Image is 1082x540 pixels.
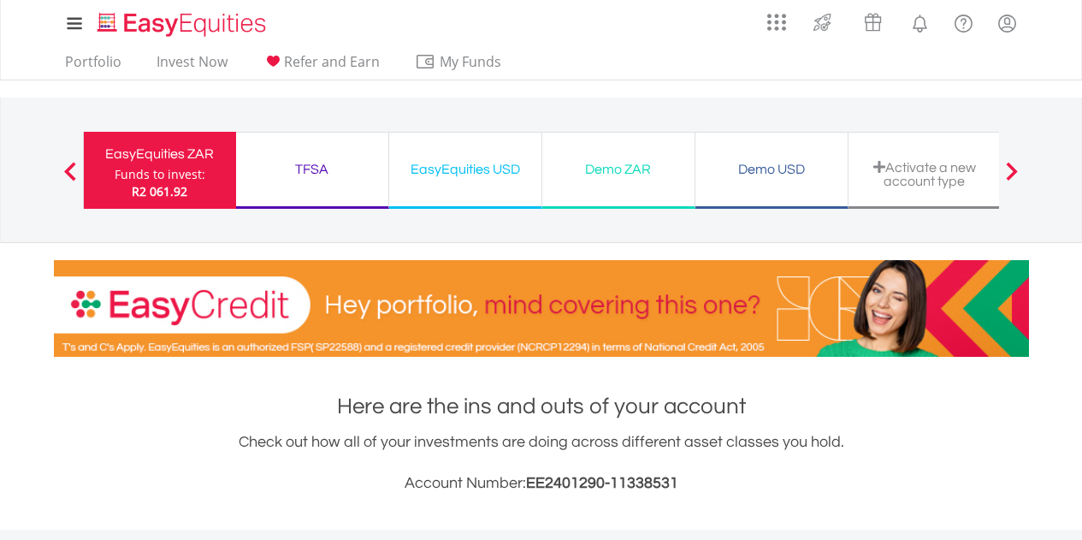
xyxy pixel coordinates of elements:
[756,4,797,32] a: AppsGrid
[399,157,531,181] div: EasyEquities USD
[706,157,837,181] div: Demo USD
[94,142,226,166] div: EasyEquities ZAR
[284,52,380,71] span: Refer and Earn
[246,157,378,181] div: TFSA
[54,472,1029,495] h3: Account Number:
[848,4,898,36] a: Vouchers
[54,260,1029,357] img: EasyCredit Promotion Banner
[54,391,1029,422] h1: Here are the ins and outs of your account
[256,53,387,80] a: Refer and Earn
[808,9,837,36] img: thrive-v2.svg
[859,160,990,188] div: Activate a new account type
[132,183,187,199] span: R2 061.92
[985,4,1029,42] a: My Profile
[54,430,1029,495] div: Check out how all of your investments are doing across different asset classes you hold.
[115,166,205,183] div: Funds to invest:
[898,4,942,39] a: Notifications
[526,475,678,491] span: EE2401290-11338531
[94,10,273,39] img: EasyEquities_Logo.png
[553,157,684,181] div: Demo ZAR
[58,53,128,80] a: Portfolio
[91,4,273,39] a: Home page
[942,4,985,39] a: FAQ's and Support
[150,53,234,80] a: Invest Now
[415,50,527,73] span: My Funds
[767,13,786,32] img: grid-menu-icon.svg
[859,9,887,36] img: vouchers-v2.svg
